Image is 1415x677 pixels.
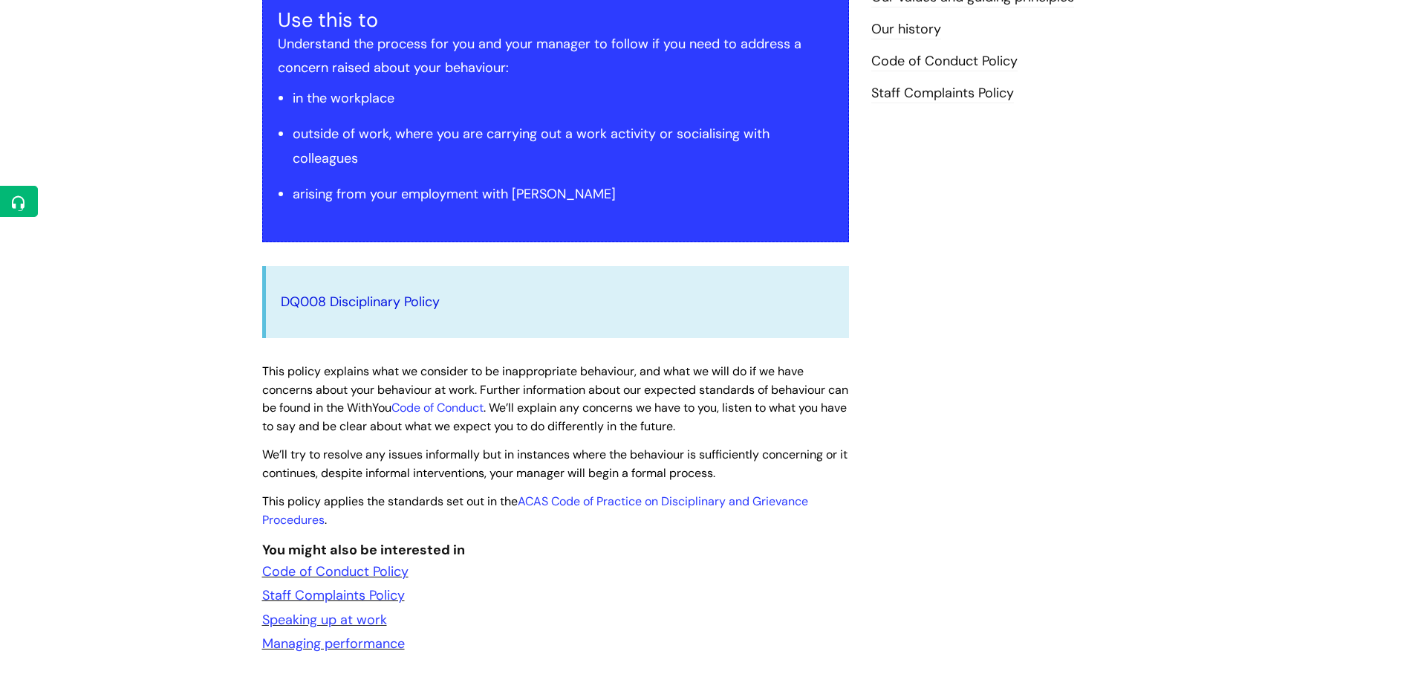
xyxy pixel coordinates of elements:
[278,32,833,80] p: Understand the process for you and your manager to follow if you need to address a concern raised...
[871,52,1018,71] a: Code of Conduct Policy
[262,493,808,528] span: This policy applies the standards set out in the .
[871,84,1014,103] a: Staff Complaints Policy
[262,586,405,604] a: Staff Complaints Policy
[262,563,409,580] a: Code of Conduct Policy
[278,8,833,32] h3: Use this to
[281,293,440,311] a: DQ008 Disciplinary Policy
[262,493,808,528] a: ACAS Code of Practice on Disciplinary and Grievance Procedures
[262,541,465,559] span: You might also be interested in
[293,122,833,170] li: outside of work, where you are carrying out a work activity or socialising with colleagues
[871,20,941,39] a: Our history
[293,182,833,206] li: arising from your employment with [PERSON_NAME]
[262,363,848,434] span: This policy explains what we consider to be inappropriate behaviour, and what we will do if we ha...
[262,447,848,481] span: We’ll try to resolve any issues informally but in instances where the behaviour is sufficiently c...
[293,86,833,110] li: in the workplace
[391,400,484,415] a: Code of Conduct
[262,635,405,652] a: Managing performance
[262,611,387,629] a: Speaking up at work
